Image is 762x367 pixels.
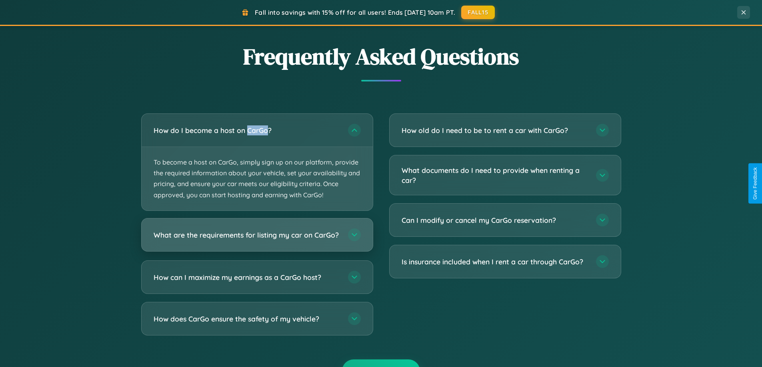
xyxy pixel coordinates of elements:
[752,167,758,200] div: Give Feedback
[154,272,340,282] h3: How can I maximize my earnings as a CarGo host?
[461,6,495,19] button: FALL15
[402,257,588,267] h3: Is insurance included when I rent a car through CarGo?
[154,125,340,135] h3: How do I become a host on CarGo?
[255,8,455,16] span: Fall into savings with 15% off for all users! Ends [DATE] 10am PT.
[402,165,588,185] h3: What documents do I need to provide when renting a car?
[402,125,588,135] h3: How old do I need to be to rent a car with CarGo?
[402,215,588,225] h3: Can I modify or cancel my CarGo reservation?
[154,230,340,240] h3: What are the requirements for listing my car on CarGo?
[141,41,621,72] h2: Frequently Asked Questions
[154,313,340,323] h3: How does CarGo ensure the safety of my vehicle?
[142,147,373,210] p: To become a host on CarGo, simply sign up on our platform, provide the required information about...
